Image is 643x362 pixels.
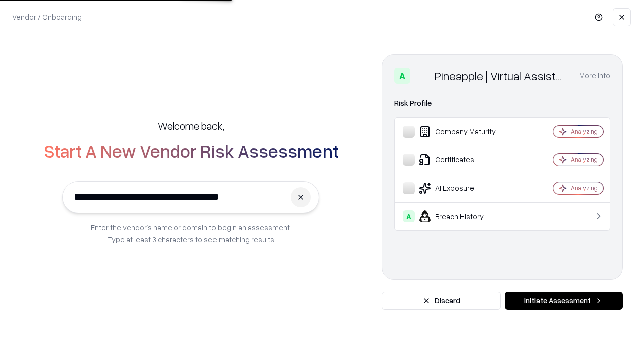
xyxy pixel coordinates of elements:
[12,12,82,22] p: Vendor / Onboarding
[403,210,415,222] div: A
[44,141,339,161] h2: Start A New Vendor Risk Assessment
[414,68,431,84] img: Pineapple | Virtual Assistant Agency
[403,182,523,194] div: AI Exposure
[435,68,567,84] div: Pineapple | Virtual Assistant Agency
[571,155,598,164] div: Analyzing
[571,184,598,192] div: Analyzing
[382,292,501,310] button: Discard
[571,127,598,136] div: Analyzing
[505,292,623,310] button: Initiate Assessment
[158,119,224,133] h5: Welcome back,
[394,97,610,109] div: Risk Profile
[403,210,523,222] div: Breach History
[579,67,610,85] button: More info
[394,68,410,84] div: A
[403,154,523,166] div: Certificates
[403,126,523,138] div: Company Maturity
[91,221,291,245] p: Enter the vendor’s name or domain to begin an assessment. Type at least 3 characters to see match...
